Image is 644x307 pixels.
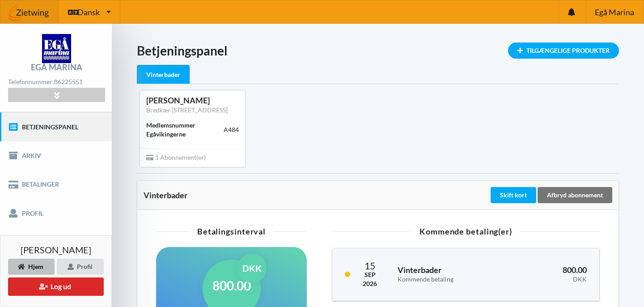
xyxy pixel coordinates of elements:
div: 2026 [363,279,377,288]
a: Bredkær [STREET_ADDRESS] [146,106,228,114]
h3: Vinterbader [398,265,502,283]
div: Kommende betaling(er) [332,227,600,235]
h3: 800.00 [514,265,587,283]
div: Medlemsnummer Egåvikingerne [146,121,224,139]
div: Vinterbader [137,65,190,84]
div: Afbryd abonnement [538,187,612,203]
div: Betalingsinterval [156,227,307,235]
h1: 800.00 [212,277,251,294]
div: Vinterbader [144,191,489,200]
span: 1 Abonnement(er) [146,153,206,161]
div: Telefonnummer: [8,76,105,88]
img: logo [42,34,71,63]
div: DKK [514,276,587,283]
div: Hjem [8,259,55,275]
span: Dansk [77,8,100,16]
h1: Betjeningspanel [137,43,619,59]
span: [PERSON_NAME] [21,245,91,254]
div: 15 [363,261,377,270]
div: DKK [237,254,267,283]
div: [PERSON_NAME] [146,95,239,106]
button: Log ud [8,277,104,296]
div: Profil [57,259,104,275]
div: A484 [224,125,239,134]
strong: 86225551 [54,78,83,85]
div: Skift kort [491,187,536,203]
div: Sep [363,270,377,279]
div: Egå Marina [31,63,82,71]
div: Kommende betaling [398,276,502,283]
span: Egå Marina [595,8,634,16]
div: Tilgængelige Produkter [508,43,619,59]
